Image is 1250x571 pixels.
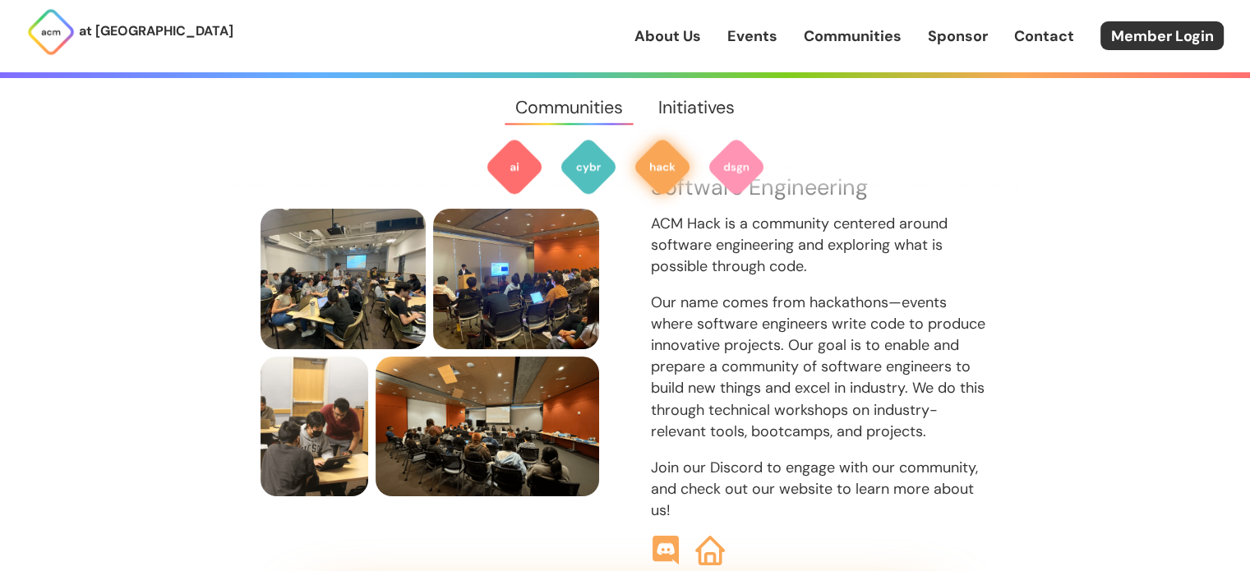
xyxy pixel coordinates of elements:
[433,209,599,349] img: members watch presentation at a Hack Event
[707,137,766,196] img: ACM Design
[26,7,233,57] a: at [GEOGRAPHIC_DATA]
[727,25,777,47] a: Events
[651,177,990,198] p: Software Engineering
[485,137,544,196] img: ACM AI
[928,25,988,47] a: Sponsor
[634,25,701,47] a: About Us
[695,536,725,565] img: ACM Hack Website
[633,137,692,196] img: ACM Hack
[651,457,990,521] p: Join our Discord to engage with our community, and check out our website to learn more about us!
[376,357,599,497] img: members consider what their project responsibilities and technologies are at a Hack Event
[1014,25,1074,47] a: Contact
[261,357,369,497] img: ACM Hack president Nikhil helps someone at a Hack Event
[559,137,618,196] img: ACM Cyber
[804,25,902,47] a: Communities
[651,213,990,277] p: ACM Hack is a community centered around software engineering and exploring what is possible throu...
[497,78,640,137] a: Communities
[261,209,427,349] img: members locking in at a Hack workshop
[1100,21,1224,50] a: Member Login
[79,21,233,42] p: at [GEOGRAPHIC_DATA]
[651,536,680,565] img: ACM Hack Discord
[641,78,753,137] a: Initiatives
[651,292,990,442] p: Our name comes from hackathons—events where software engineers write code to produce innovative p...
[26,7,76,57] img: ACM Logo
